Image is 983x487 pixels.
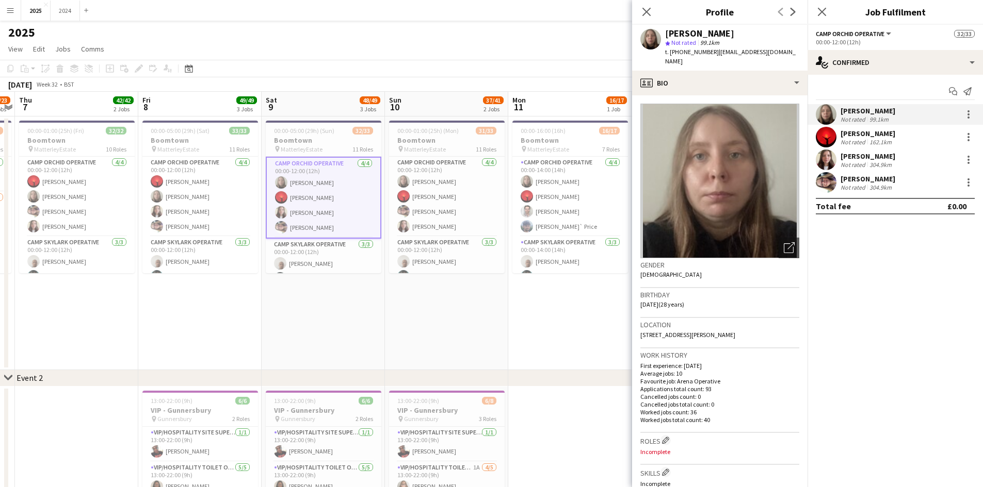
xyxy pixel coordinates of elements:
h3: Boomtown [19,136,135,145]
img: Crew avatar or photo [640,104,799,258]
span: 42/42 [113,96,134,104]
span: 31/33 [476,127,496,135]
div: £0.00 [947,201,966,211]
span: MatterleyEstate [527,145,569,153]
div: 00:00-12:00 (12h) [816,38,975,46]
div: [PERSON_NAME] [841,106,895,115]
a: Edit [29,42,49,56]
div: 162.1km [867,138,894,146]
app-card-role: Camp Skylark Operative3/300:00-12:00 (12h)[PERSON_NAME][PERSON_NAME] [19,237,135,301]
h3: Profile [632,5,808,19]
app-job-card: 00:00-05:00 (29h) (Sat)33/33Boomtown MatterleyEstate11 RolesCamp Orchid Operative4/400:00-12:00 (... [142,121,258,273]
span: 11 Roles [229,145,250,153]
span: 00:00-01:00 (25h) (Fri) [27,127,84,135]
span: Not rated [671,39,696,46]
span: [DATE] (28 years) [640,300,684,308]
span: 16/17 [606,96,627,104]
span: MatterleyEstate [157,145,199,153]
div: [DATE] [8,79,32,90]
span: 13:00-22:00 (9h) [151,397,192,405]
div: Not rated [841,115,867,123]
span: 11 Roles [352,145,373,153]
span: [DEMOGRAPHIC_DATA] [640,271,702,278]
span: 11 [511,101,526,113]
span: Edit [33,44,45,54]
h3: Skills [640,467,799,478]
span: Mon [512,95,526,105]
span: Jobs [55,44,71,54]
div: Not rated [841,138,867,146]
p: Cancelled jobs total count: 0 [640,400,799,408]
span: 00:00-01:00 (25h) (Mon) [397,127,459,135]
span: 13:00-22:00 (9h) [397,397,439,405]
h3: Location [640,320,799,329]
span: 32/32 [106,127,126,135]
div: Event 2 [17,373,43,383]
p: Applications total count: 93 [640,385,799,393]
span: 33/33 [229,127,250,135]
div: 00:00-05:00 (29h) (Sun)32/33Boomtown MatterleyEstate11 RolesCamp Orchid Operative4/400:00-12:00 (... [266,121,381,273]
span: MatterleyEstate [404,145,446,153]
span: Week 32 [34,80,60,88]
h1: 2025 [8,25,35,40]
h3: VIP - Gunnersbury [142,406,258,415]
app-card-role: Camp Orchid Operative4/400:00-12:00 (12h)[PERSON_NAME][PERSON_NAME][PERSON_NAME][PERSON_NAME] [19,157,135,237]
span: t. [PHONE_NUMBER] [665,48,719,56]
div: 2 Jobs [114,105,133,113]
app-card-role: Camp Orchid Operative4/400:00-12:00 (12h)[PERSON_NAME][PERSON_NAME][PERSON_NAME][PERSON_NAME] [266,157,381,239]
a: View [4,42,27,56]
div: 2 Jobs [484,105,503,113]
span: 48/49 [360,96,380,104]
div: 00:00-01:00 (25h) (Mon)31/33Boomtown MatterleyEstate11 RolesCamp Orchid Operative4/400:00-12:00 (... [389,121,505,273]
h3: Boomtown [142,136,258,145]
h3: Roles [640,435,799,446]
span: Sun [389,95,401,105]
h3: Job Fulfilment [808,5,983,19]
p: Favourite job: Arena Operative [640,377,799,385]
span: 7 [18,101,32,113]
a: Comms [77,42,108,56]
app-card-role: VIP/Hospitality Site Supervisor1/113:00-22:00 (9h)[PERSON_NAME] [142,427,258,462]
button: 2024 [51,1,80,21]
span: 13:00-22:00 (9h) [274,397,316,405]
div: [PERSON_NAME] [841,152,895,161]
div: 00:00-01:00 (25h) (Fri)32/32Boomtown MatterleyEstate10 RolesCamp Orchid Operative4/400:00-12:00 (... [19,121,135,273]
h3: VIP - Gunnersbury [266,406,381,415]
app-card-role: Camp Skylark Operative3/300:00-12:00 (12h)[PERSON_NAME][PERSON_NAME] [142,237,258,301]
div: [PERSON_NAME] [841,129,895,138]
span: MatterleyEstate [34,145,76,153]
h3: Boomtown [512,136,628,145]
p: First experience: [DATE] [640,362,799,370]
p: Cancelled jobs count: 0 [640,393,799,400]
span: 99.1km [698,39,721,46]
h3: Birthday [640,290,799,299]
h3: Work history [640,350,799,360]
app-card-role: Camp Orchid Operative4/400:00-12:00 (12h)[PERSON_NAME][PERSON_NAME][PERSON_NAME][PERSON_NAME] [142,157,258,237]
span: View [8,44,23,54]
div: 304.9km [867,161,894,169]
span: Fri [142,95,151,105]
span: 7 Roles [602,145,620,153]
span: 3 Roles [479,415,496,423]
span: Gunnersbury [404,415,439,423]
div: Bio [632,71,808,95]
span: 2 Roles [356,415,373,423]
span: Gunnersbury [157,415,192,423]
span: 49/49 [236,96,257,104]
button: 2025 [21,1,51,21]
span: 6/8 [482,397,496,405]
span: Comms [81,44,104,54]
div: Open photos pop-in [779,238,799,258]
app-card-role: Camp Skylark Operative3/300:00-12:00 (12h)[PERSON_NAME][PERSON_NAME] [389,237,505,301]
span: 2 Roles [232,415,250,423]
span: 37/41 [483,96,504,104]
span: MatterleyEstate [281,145,323,153]
span: 9 [264,101,277,113]
span: 32/33 [954,30,975,38]
div: 3 Jobs [360,105,380,113]
p: Average jobs: 10 [640,370,799,377]
app-job-card: 00:00-16:00 (16h)16/17Boomtown MatterleyEstate7 RolesCamp Orchid Operative4/400:00-14:00 (14h)[PE... [512,121,628,273]
app-card-role: Camp Skylark Operative3/300:00-14:00 (14h)[PERSON_NAME][PERSON_NAME] [512,237,628,301]
div: 3 Jobs [237,105,256,113]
